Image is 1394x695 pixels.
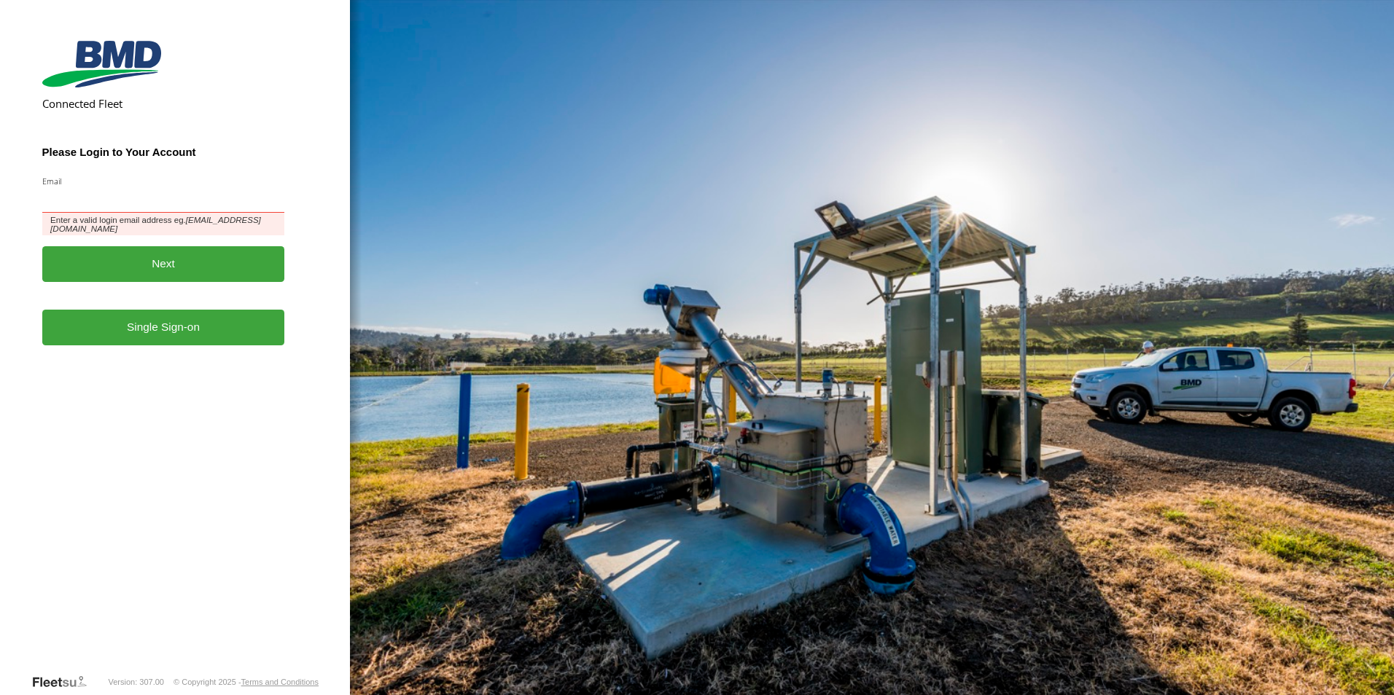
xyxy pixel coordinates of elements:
[50,216,261,233] em: [EMAIL_ADDRESS][DOMAIN_NAME]
[42,96,285,111] h2: Connected Fleet
[42,176,285,186] label: Email
[42,246,285,282] button: Next
[109,678,164,686] div: Version: 307.00
[31,675,98,689] a: Visit our Website
[42,41,161,87] img: BMD
[241,678,319,686] a: Terms and Conditions
[42,213,285,235] span: Enter a valid login email address eg.
[42,310,285,345] a: Single Sign-on
[42,146,285,158] h3: Please Login to Your Account
[174,678,319,686] div: © Copyright 2025 -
